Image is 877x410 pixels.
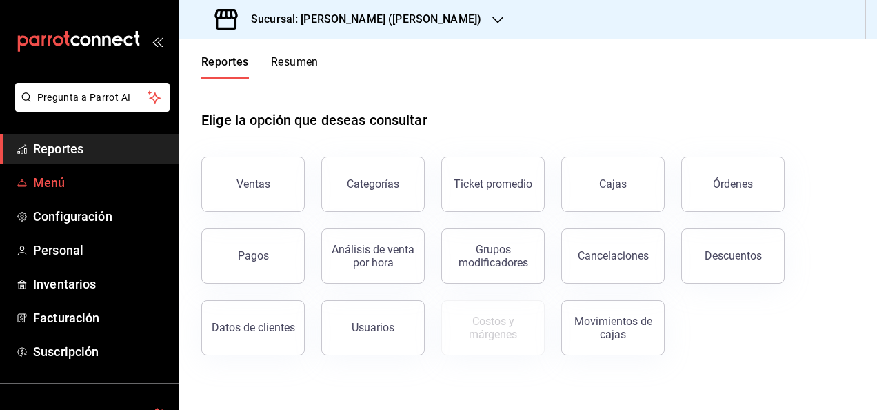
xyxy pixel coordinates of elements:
[454,177,532,191] div: Ticket promedio
[705,249,762,262] div: Descuentos
[578,249,649,262] div: Cancelaciones
[570,315,656,341] div: Movimientos de cajas
[561,157,665,212] button: Cajas
[271,55,319,79] button: Resumen
[33,275,168,293] span: Inventarios
[15,83,170,112] button: Pregunta a Parrot AI
[599,177,627,191] div: Cajas
[201,157,305,212] button: Ventas
[330,243,416,269] div: Análisis de venta por hora
[33,139,168,158] span: Reportes
[321,300,425,355] button: Usuarios
[33,241,168,260] span: Personal
[561,300,665,355] button: Movimientos de cajas
[152,36,163,47] button: open_drawer_menu
[240,11,481,28] h3: Sucursal: [PERSON_NAME] ([PERSON_NAME])
[561,228,665,284] button: Cancelaciones
[201,55,319,79] div: navigation tabs
[10,100,170,115] a: Pregunta a Parrot AI
[352,321,394,334] div: Usuarios
[450,315,536,341] div: Costos y márgenes
[713,177,753,191] div: Órdenes
[33,342,168,361] span: Suscripción
[201,110,427,130] h1: Elige la opción que deseas consultar
[321,228,425,284] button: Análisis de venta por hora
[347,177,399,191] div: Categorías
[441,228,545,284] button: Grupos modificadores
[236,177,270,191] div: Ventas
[33,309,168,327] span: Facturación
[201,55,249,79] button: Reportes
[450,243,536,269] div: Grupos modificadores
[321,157,425,212] button: Categorías
[33,207,168,226] span: Configuración
[212,321,295,334] div: Datos de clientes
[441,157,545,212] button: Ticket promedio
[681,228,785,284] button: Descuentos
[33,173,168,192] span: Menú
[238,249,269,262] div: Pagos
[201,300,305,355] button: Datos de clientes
[681,157,785,212] button: Órdenes
[441,300,545,355] button: Contrata inventarios para ver este reporte
[37,90,148,105] span: Pregunta a Parrot AI
[201,228,305,284] button: Pagos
